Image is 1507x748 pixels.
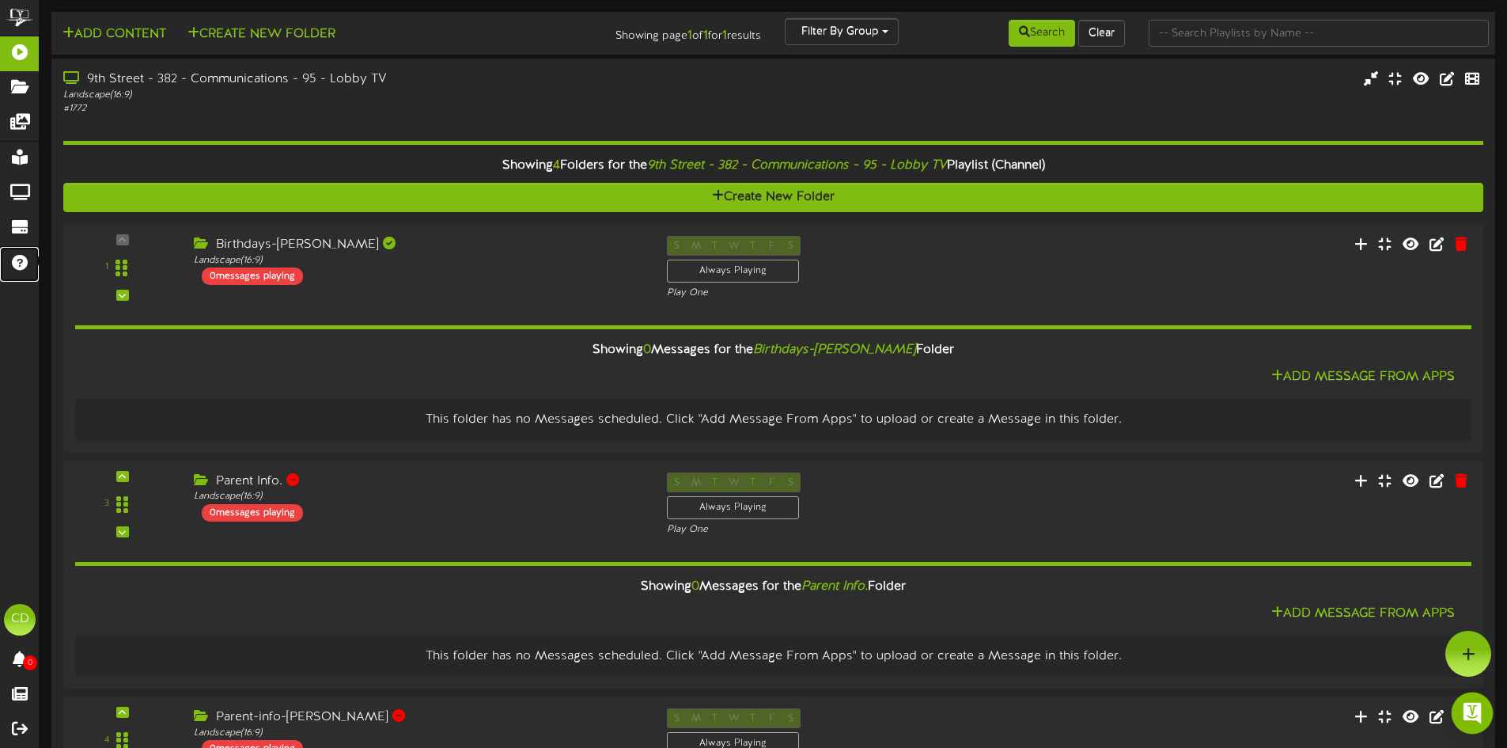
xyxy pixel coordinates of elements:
button: Add Content [58,25,171,44]
strong: 1 [687,28,692,43]
div: Landscape ( 16:9 ) [194,490,643,503]
div: Landscape ( 16:9 ) [194,254,643,268]
i: Parent Info. [801,579,868,594]
div: Showing Messages for the Folder [63,333,1483,367]
div: Play One [667,287,998,300]
span: 4 [553,158,560,173]
input: -- Search Playlists by Name -- [1149,20,1489,47]
div: Showing page of for results [531,18,773,45]
button: Clear [1078,20,1125,47]
button: Search [1009,20,1075,47]
div: 9th Street - 382 - Communications - 95 - Lobby TV [63,70,641,89]
strong: 1 [703,28,708,43]
button: Add Message From Apps [1267,367,1460,387]
button: Add Message From Apps [1267,604,1460,624]
div: Birthdays-[PERSON_NAME] [194,236,643,254]
div: Open Intercom Messenger [1452,693,1494,735]
div: This folder has no Messages scheduled. Click "Add Message From Apps" to upload or create a Messag... [87,411,1460,429]
button: Create New Folder [63,183,1483,212]
i: 9th Street - 382 - Communications - 95 - Lobby TV [647,158,947,173]
div: Always Playing [667,260,799,283]
div: CD [4,604,36,636]
div: Showing Folders for the Playlist (Channel) [51,149,1495,183]
div: 0 messages playing [202,504,303,522]
div: Landscape ( 16:9 ) [194,727,643,740]
div: Always Playing [667,496,799,519]
button: Filter By Group [785,18,899,45]
strong: 1 [722,28,727,43]
span: 0 [643,343,651,357]
i: Birthdays-[PERSON_NAME] [753,343,916,357]
div: # 1772 [63,102,641,116]
div: Parent-info-[PERSON_NAME] [194,708,643,727]
span: 0 [23,655,37,670]
div: Showing Messages for the Folder [63,570,1483,604]
div: This folder has no Messages scheduled. Click "Add Message From Apps" to upload or create a Messag... [87,647,1460,666]
div: Landscape ( 16:9 ) [63,89,641,102]
span: 0 [691,579,699,594]
button: Create New Folder [183,25,340,44]
div: Play One [667,523,998,537]
div: 0 messages playing [202,268,303,285]
div: Parent Info. [194,473,643,491]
